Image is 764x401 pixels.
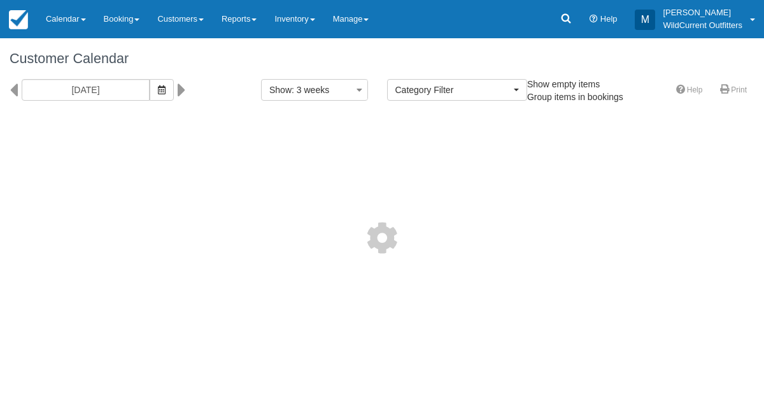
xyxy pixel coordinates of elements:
button: Show: 3 weeks [261,79,368,101]
span: Group items in bookings [513,92,633,101]
span: : 3 weeks [292,85,329,95]
span: Help [600,14,618,24]
a: Print [712,81,754,99]
label: Group items in bookings [513,87,632,106]
i: Help [590,15,598,24]
span: Show empty items [513,79,610,88]
h1: Customer Calendar [10,51,754,66]
a: Help [668,81,711,99]
p: [PERSON_NAME] [663,6,742,19]
label: Show empty items [513,75,608,94]
div: M [635,10,655,30]
button: Category Filter [387,79,527,101]
span: Show [269,85,292,95]
p: WildCurrent Outfitters [663,19,742,32]
span: Category Filter [395,84,511,96]
img: checkfront-main-nav-mini-logo.png [9,10,28,29]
